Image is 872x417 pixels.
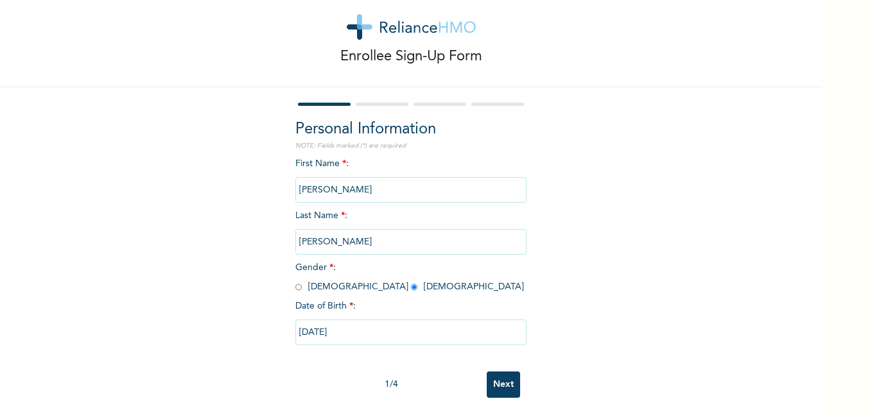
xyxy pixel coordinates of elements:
span: First Name : [295,159,527,194]
input: Enter your last name [295,229,527,255]
p: NOTE: Fields marked (*) are required [295,141,527,151]
span: Date of Birth : [295,300,356,313]
div: 1 / 4 [295,378,487,391]
span: Gender : [DEMOGRAPHIC_DATA] [DEMOGRAPHIC_DATA] [295,263,524,291]
input: Enter your first name [295,177,527,203]
input: DD-MM-YYYY [295,319,527,345]
p: Enrollee Sign-Up Form [340,46,482,67]
h2: Personal Information [295,118,527,141]
img: logo [347,14,476,40]
input: Next [487,371,520,398]
span: Last Name : [295,211,527,246]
